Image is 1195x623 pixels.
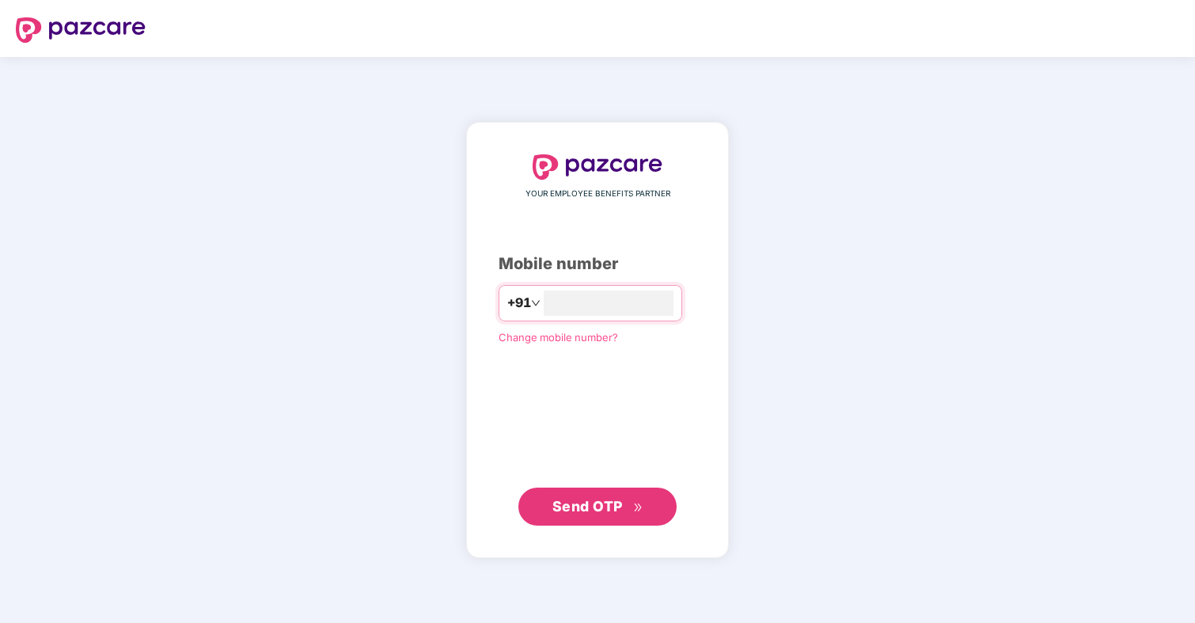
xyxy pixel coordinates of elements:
span: down [531,298,541,308]
span: double-right [633,503,643,513]
div: Mobile number [499,252,696,276]
span: +91 [507,293,531,313]
a: Change mobile number? [499,331,618,344]
img: logo [16,17,146,43]
span: YOUR EMPLOYEE BENEFITS PARTNER [525,188,670,200]
img: logo [533,154,662,180]
span: Send OTP [552,498,623,515]
button: Send OTPdouble-right [518,488,677,526]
